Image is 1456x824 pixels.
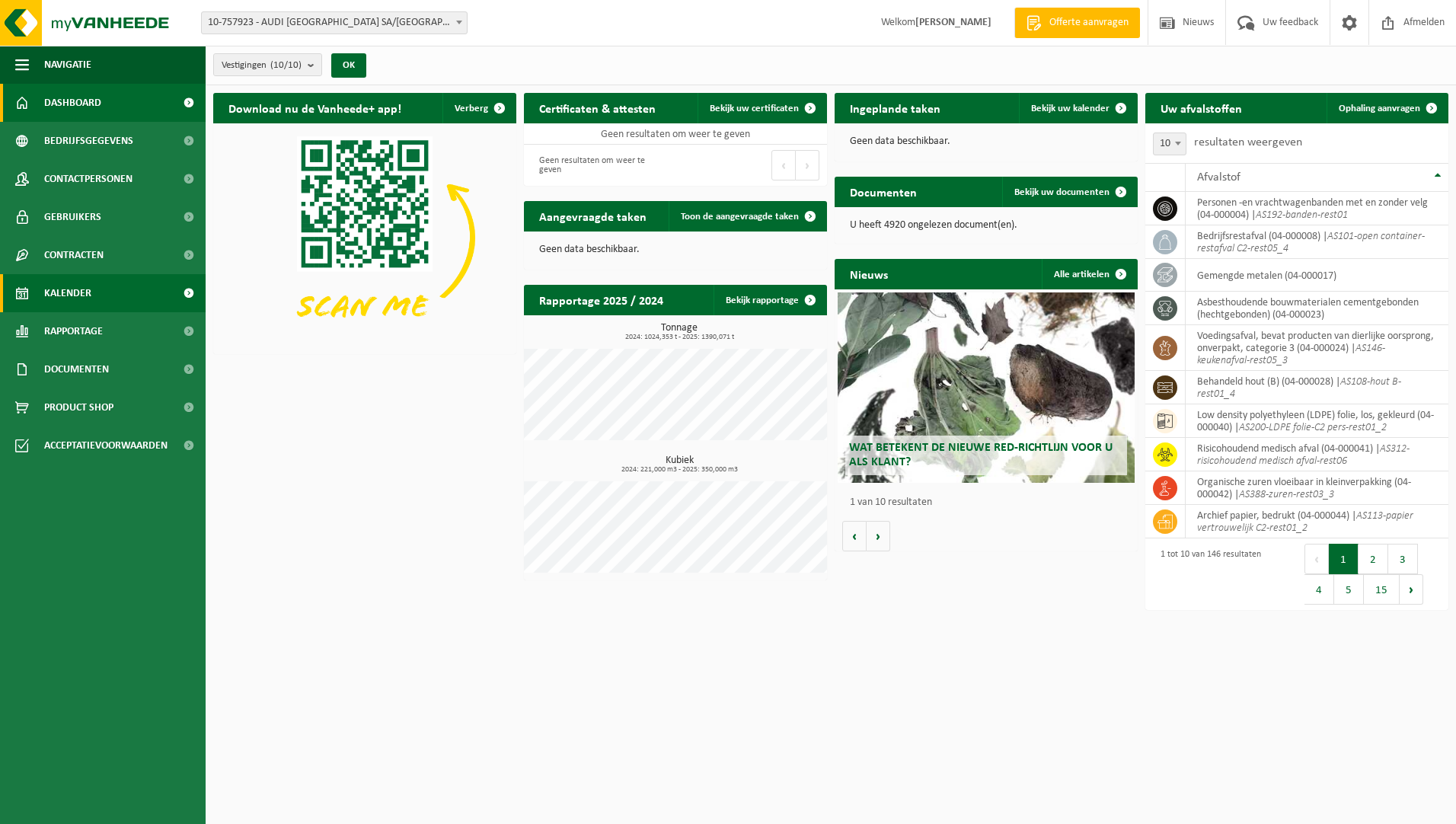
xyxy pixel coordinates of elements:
button: Previous [771,150,796,180]
button: OK [331,53,366,78]
td: voedingsafval, bevat producten van dierlijke oorsprong, onverpakt, categorie 3 (04-000024) | [1186,325,1448,371]
button: Verberg [442,93,515,123]
i: AS192-banden-rest01 [1256,209,1348,221]
span: Rapportage [44,312,103,350]
span: Toon de aangevraagde taken [681,212,799,222]
span: Bedrijfsgegevens [44,122,133,160]
span: Ophaling aanvragen [1339,104,1420,113]
span: 10-757923 - AUDI BRUSSELS SA/NV - VORST [202,12,467,34]
span: Bekijk uw documenten [1014,187,1110,197]
span: Dashboard [44,84,101,122]
button: Previous [1304,544,1329,574]
span: 10 [1153,133,1186,155]
span: 10-757923 - AUDI BRUSSELS SA/NV - VORST [201,11,468,34]
span: Bekijk uw certificaten [710,104,799,113]
h2: Ingeplande taken [835,93,956,123]
span: 2024: 1024,353 t - 2025: 1390,071 t [532,334,827,341]
td: archief papier, bedrukt (04-000044) | [1186,505,1448,538]
h2: Nieuws [835,259,903,289]
button: Next [796,150,819,180]
button: 1 [1329,544,1359,574]
span: Acceptatievoorwaarden [44,426,168,465]
span: 2024: 221,000 m3 - 2025: 350,000 m3 [532,466,827,474]
h3: Kubiek [532,455,827,474]
p: U heeft 4920 ongelezen document(en). [850,220,1122,231]
button: Next [1400,574,1423,605]
td: bedrijfsrestafval (04-000008) | [1186,225,1448,259]
a: Ophaling aanvragen [1327,93,1447,123]
button: 15 [1364,574,1400,605]
a: Bekijk uw certificaten [698,93,825,123]
span: Wat betekent de nieuwe RED-richtlijn voor u als klant? [849,442,1113,468]
span: Documenten [44,350,109,388]
h2: Aangevraagde taken [524,201,662,231]
span: Product Shop [44,388,113,426]
p: Geen data beschikbaar. [850,136,1122,147]
td: personen -en vrachtwagenbanden met en zonder velg (04-000004) | [1186,192,1448,225]
label: resultaten weergeven [1194,136,1302,149]
i: AS101-open container-restafval C2-rest05_4 [1197,231,1425,254]
i: AS113-papier vertrouwelijk C2-rest01_2 [1197,510,1413,534]
button: Vorige [842,521,867,551]
h3: Tonnage [532,323,827,341]
i: AS388-zuren-rest03_3 [1239,489,1334,500]
strong: [PERSON_NAME] [915,17,991,28]
p: 1 van 10 resultaten [850,497,1130,508]
div: Geen resultaten om weer te geven [532,149,668,182]
td: asbesthoudende bouwmaterialen cementgebonden (hechtgebonden) (04-000023) [1186,292,1448,325]
i: AS200-LDPE folie-C2 pers-rest01_2 [1239,422,1387,433]
h2: Rapportage 2025 / 2024 [524,285,679,315]
span: Afvalstof [1197,171,1240,184]
span: Contracten [44,236,104,274]
a: Bekijk uw documenten [1002,177,1136,207]
span: Offerte aanvragen [1046,15,1132,30]
count: (10/10) [270,60,302,70]
button: 4 [1304,574,1334,605]
h2: Documenten [835,177,932,206]
a: Toon de aangevraagde taken [669,201,825,232]
a: Alle artikelen [1042,259,1136,289]
span: Contactpersonen [44,160,133,198]
h2: Download nu de Vanheede+ app! [213,93,417,123]
button: 5 [1334,574,1364,605]
td: gemengde metalen (04-000017) [1186,259,1448,292]
span: Verberg [455,104,488,113]
img: Download de VHEPlus App [213,123,516,351]
div: 1 tot 10 van 146 resultaten [1153,542,1261,606]
span: Kalender [44,274,91,312]
span: Vestigingen [222,54,302,77]
td: risicohoudend medisch afval (04-000041) | [1186,438,1448,471]
p: Geen data beschikbaar. [539,244,812,255]
button: Vestigingen(10/10) [213,53,322,76]
a: Bekijk uw kalender [1019,93,1136,123]
span: Bekijk uw kalender [1031,104,1110,113]
button: 3 [1388,544,1418,574]
a: Wat betekent de nieuwe RED-richtlijn voor u als klant? [838,292,1135,483]
h2: Certificaten & attesten [524,93,671,123]
td: organische zuren vloeibaar in kleinverpakking (04-000042) | [1186,471,1448,505]
button: Volgende [867,521,890,551]
td: low density polyethyleen (LDPE) folie, los, gekleurd (04-000040) | [1186,404,1448,438]
i: AS108-hout B-rest01_4 [1197,376,1401,400]
td: Geen resultaten om weer te geven [524,123,827,145]
i: AS146-keukenafval-rest05_3 [1197,343,1385,366]
span: Navigatie [44,46,91,84]
span: 10 [1154,133,1186,155]
h2: Uw afvalstoffen [1145,93,1257,123]
button: 2 [1359,544,1388,574]
span: Gebruikers [44,198,101,236]
a: Offerte aanvragen [1014,8,1140,38]
td: behandeld hout (B) (04-000028) | [1186,371,1448,404]
a: Bekijk rapportage [714,285,825,315]
i: AS312-risicohoudend medisch afval-rest06 [1197,443,1410,467]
